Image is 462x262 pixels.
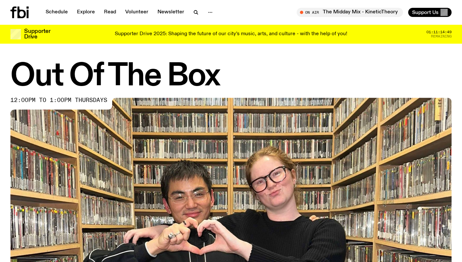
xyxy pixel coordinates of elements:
[100,8,120,17] a: Read
[121,8,152,17] a: Volunteer
[426,30,452,34] span: 01:11:14:49
[431,35,452,38] span: Remaining
[42,8,72,17] a: Schedule
[412,9,439,15] span: Support Us
[115,31,347,37] p: Supporter Drive 2025: Shaping the future of our city’s music, arts, and culture - with the help o...
[24,29,50,40] h3: Supporter Drive
[10,62,452,91] h1: Out Of The Box
[73,8,99,17] a: Explore
[408,8,452,17] button: Support Us
[297,8,403,17] button: On AirThe Midday Mix - KineticTheory
[154,8,188,17] a: Newsletter
[10,98,107,103] span: 12:00pm to 1:00pm thursdays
